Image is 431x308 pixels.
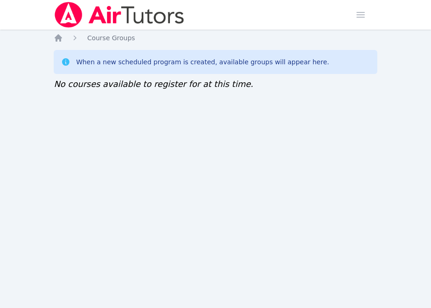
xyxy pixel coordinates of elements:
[54,79,253,89] span: No courses available to register for at this time.
[87,33,135,43] a: Course Groups
[76,57,329,67] div: When a new scheduled program is created, available groups will appear here.
[54,33,377,43] nav: Breadcrumb
[54,2,185,28] img: Air Tutors
[87,34,135,42] span: Course Groups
